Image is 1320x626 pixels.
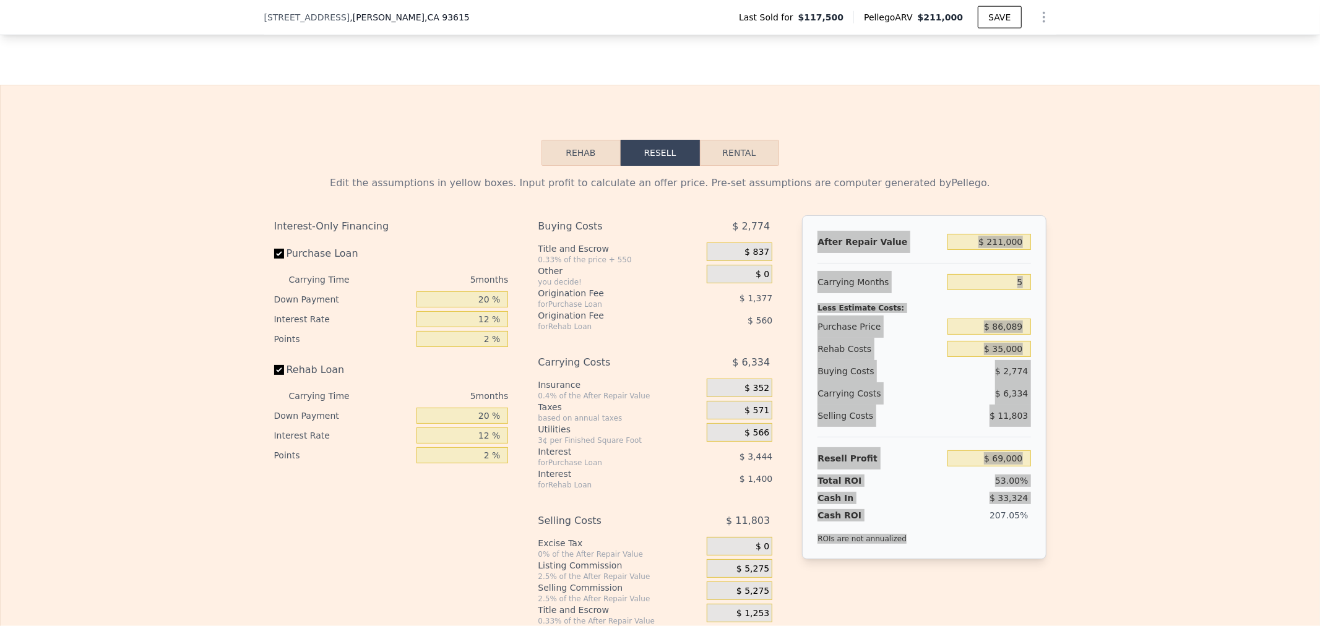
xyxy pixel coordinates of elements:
[817,360,943,382] div: Buying Costs
[990,411,1028,421] span: $ 11,803
[538,468,676,480] div: Interest
[817,271,943,293] div: Carrying Months
[538,309,676,322] div: Origination Fee
[425,12,470,22] span: , CA 93615
[740,452,772,461] span: $ 3,444
[736,564,769,575] span: $ 5,275
[274,329,412,349] div: Points
[736,608,769,619] span: $ 1,253
[538,255,702,265] div: 0.33% of the price + 550
[756,541,769,552] span: $ 0
[538,242,702,255] div: Title and Escrow
[538,480,676,490] div: for Rehab Loan
[274,406,412,426] div: Down Payment
[374,386,509,406] div: 5 months
[538,435,702,445] div: 3¢ per Finished Square Foot
[748,315,772,325] span: $ 560
[274,426,412,445] div: Interest Rate
[538,549,702,559] div: 0% of the After Repair Value
[1032,5,1056,30] button: Show Options
[798,11,844,24] span: $117,500
[538,215,676,238] div: Buying Costs
[274,215,509,238] div: Interest-Only Financing
[978,6,1021,28] button: SAVE
[274,365,284,375] input: Rehab Loan
[274,176,1046,191] div: Edit the assumptions in yellow boxes. Input profit to calculate an offer price. Pre-set assumptio...
[817,405,943,427] div: Selling Costs
[817,382,895,405] div: Carrying Costs
[700,140,779,166] button: Rental
[817,474,895,487] div: Total ROI
[538,351,676,374] div: Carrying Costs
[817,231,943,253] div: After Repair Value
[538,537,702,549] div: Excise Tax
[732,351,770,374] span: $ 6,334
[538,391,702,401] div: 0.4% of the After Repair Value
[538,322,676,332] div: for Rehab Loan
[274,445,412,465] div: Points
[538,594,702,604] div: 2.5% of the After Repair Value
[538,445,676,458] div: Interest
[817,338,943,360] div: Rehab Costs
[817,492,895,504] div: Cash In
[995,366,1028,376] span: $ 2,774
[541,140,621,166] button: Rehab
[538,299,676,309] div: for Purchase Loan
[350,11,470,24] span: , [PERSON_NAME]
[274,289,412,309] div: Down Payment
[756,269,769,280] span: $ 0
[289,270,369,289] div: Carrying Time
[274,309,412,329] div: Interest Rate
[817,521,907,544] div: ROIs are not annualized
[538,572,702,581] div: 2.5% of the After Repair Value
[990,510,1028,520] span: 207.05%
[274,249,284,259] input: Purchase Loan
[538,413,702,423] div: based on annual taxes
[817,315,943,338] div: Purchase Price
[740,293,772,303] span: $ 1,377
[374,270,509,289] div: 5 months
[621,140,700,166] button: Resell
[538,265,702,277] div: Other
[289,386,369,406] div: Carrying Time
[744,383,769,394] span: $ 352
[274,359,412,381] label: Rehab Loan
[538,287,676,299] div: Origination Fee
[918,12,964,22] span: $211,000
[817,447,943,469] div: Resell Profit
[538,559,702,572] div: Listing Commission
[817,509,907,521] div: Cash ROI
[736,586,769,597] span: $ 5,275
[538,423,702,435] div: Utilities
[740,474,772,484] span: $ 1,400
[744,427,769,439] span: $ 566
[726,510,770,532] span: $ 11,803
[990,493,1028,503] span: $ 33,324
[732,215,770,238] span: $ 2,774
[744,247,769,258] span: $ 837
[995,388,1028,398] span: $ 6,334
[817,293,1030,315] div: Less Estimate Costs:
[538,616,702,626] div: 0.33% of the After Repair Value
[538,581,702,594] div: Selling Commission
[538,510,676,532] div: Selling Costs
[264,11,350,24] span: [STREET_ADDRESS]
[538,604,702,616] div: Title and Escrow
[744,405,769,416] span: $ 571
[995,476,1028,486] span: 53.00%
[274,242,412,265] label: Purchase Loan
[538,458,676,468] div: for Purchase Loan
[538,401,702,413] div: Taxes
[739,11,798,24] span: Last Sold for
[538,277,702,287] div: you decide!
[864,11,918,24] span: Pellego ARV
[538,379,702,391] div: Insurance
